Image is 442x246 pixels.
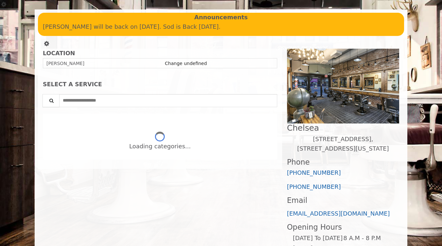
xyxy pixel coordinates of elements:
[43,50,75,57] b: LOCATION
[287,223,399,231] h3: Opening Hours
[287,123,399,132] h2: Chelsea
[287,158,399,166] h3: Phone
[287,210,390,217] a: [EMAIL_ADDRESS][DOMAIN_NAME]
[43,22,399,32] p: [PERSON_NAME] will be back on [DATE]. Sod is Back [DATE].
[165,61,207,66] a: Change undefined
[287,183,341,190] a: [PHONE_NUMBER]
[42,94,59,107] button: Service Search
[43,81,277,88] div: SELECT A SERVICE
[287,169,341,176] a: [PHONE_NUMBER]
[129,142,191,151] div: Loading categories...
[287,135,399,154] p: [STREET_ADDRESS],[STREET_ADDRESS][US_STATE]
[46,61,84,66] span: [PERSON_NAME]
[343,233,394,243] td: 8 A.M - 8 P.M
[287,196,399,205] h3: Email
[194,13,248,22] b: Announcements
[293,233,343,243] td: [DATE] To [DATE]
